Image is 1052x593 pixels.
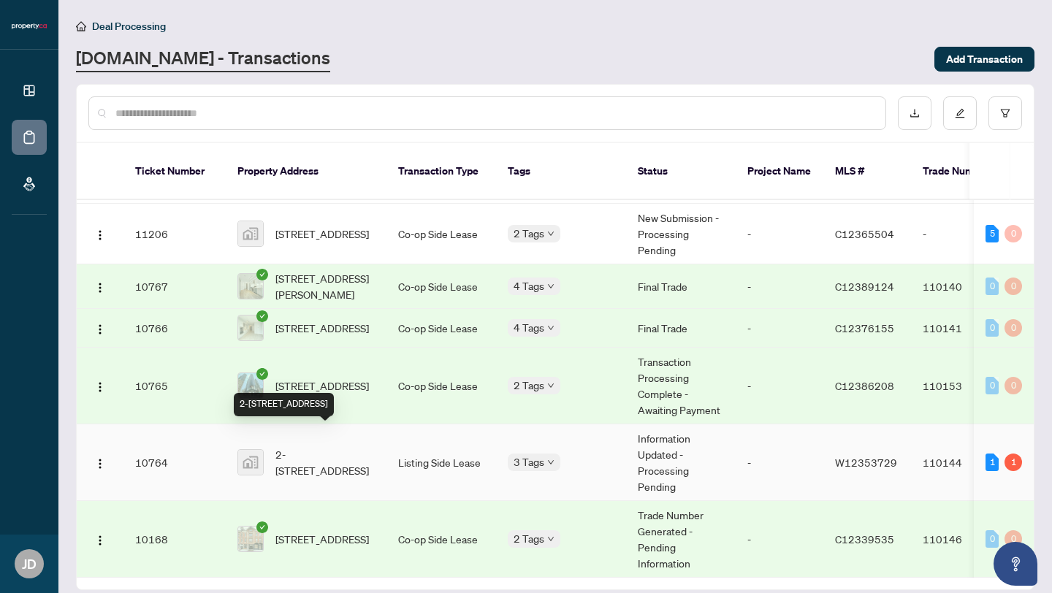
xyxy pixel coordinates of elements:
[514,454,544,470] span: 3 Tags
[88,374,112,397] button: Logo
[496,143,626,200] th: Tags
[1005,319,1022,337] div: 0
[547,283,554,290] span: down
[386,348,496,424] td: Co-op Side Lease
[275,270,375,302] span: [STREET_ADDRESS][PERSON_NAME]
[123,424,226,501] td: 10764
[123,348,226,424] td: 10765
[238,274,263,299] img: thumbnail-img
[943,96,977,130] button: edit
[256,310,268,322] span: check-circle
[988,96,1022,130] button: filter
[94,324,106,335] img: Logo
[626,143,736,200] th: Status
[94,535,106,546] img: Logo
[386,424,496,501] td: Listing Side Lease
[238,221,263,246] img: thumbnail-img
[910,108,920,118] span: download
[911,264,1013,309] td: 110140
[986,225,999,242] div: 5
[22,554,37,574] span: JD
[1000,108,1010,118] span: filter
[955,108,965,118] span: edit
[736,309,823,348] td: -
[123,501,226,578] td: 10168
[835,379,894,392] span: C12386208
[986,278,999,295] div: 0
[626,264,736,309] td: Final Trade
[823,143,911,200] th: MLS #
[835,227,894,240] span: C12365504
[275,320,369,336] span: [STREET_ADDRESS]
[835,456,897,469] span: W12353729
[911,348,1013,424] td: 110153
[88,222,112,245] button: Logo
[547,230,554,237] span: down
[76,21,86,31] span: home
[1005,278,1022,295] div: 0
[226,143,386,200] th: Property Address
[234,393,334,416] div: 2-[STREET_ADDRESS]
[626,348,736,424] td: Transaction Processing Complete - Awaiting Payment
[88,451,112,474] button: Logo
[986,454,999,471] div: 1
[76,46,330,72] a: [DOMAIN_NAME] - Transactions
[911,143,1013,200] th: Trade Number
[514,225,544,242] span: 2 Tags
[514,530,544,547] span: 2 Tags
[911,309,1013,348] td: 110141
[934,47,1034,72] button: Add Transaction
[946,47,1023,71] span: Add Transaction
[275,531,369,547] span: [STREET_ADDRESS]
[238,527,263,551] img: thumbnail-img
[1005,454,1022,471] div: 1
[256,368,268,380] span: check-circle
[94,229,106,241] img: Logo
[386,143,496,200] th: Transaction Type
[123,143,226,200] th: Ticket Number
[238,315,263,340] img: thumbnail-img
[92,20,166,33] span: Deal Processing
[514,377,544,394] span: 2 Tags
[514,319,544,336] span: 4 Tags
[736,424,823,501] td: -
[626,204,736,264] td: New Submission - Processing Pending
[386,264,496,309] td: Co-op Side Lease
[547,382,554,389] span: down
[88,275,112,298] button: Logo
[547,535,554,543] span: down
[1005,377,1022,394] div: 0
[514,278,544,294] span: 4 Tags
[626,309,736,348] td: Final Trade
[911,204,1013,264] td: -
[547,324,554,332] span: down
[386,309,496,348] td: Co-op Side Lease
[736,501,823,578] td: -
[835,321,894,334] span: C12376155
[94,381,106,393] img: Logo
[123,204,226,264] td: 11206
[835,532,894,546] span: C12339535
[986,319,999,337] div: 0
[275,446,375,478] span: 2-[STREET_ADDRESS]
[911,501,1013,578] td: 110146
[386,204,496,264] td: Co-op Side Lease
[986,377,999,394] div: 0
[736,348,823,424] td: -
[123,264,226,309] td: 10767
[911,424,1013,501] td: 110144
[256,269,268,280] span: check-circle
[626,501,736,578] td: Trade Number Generated - Pending Information
[547,459,554,466] span: down
[94,282,106,294] img: Logo
[626,424,736,501] td: Information Updated - Processing Pending
[238,450,263,475] img: thumbnail-img
[123,309,226,348] td: 10766
[386,501,496,578] td: Co-op Side Lease
[88,316,112,340] button: Logo
[736,264,823,309] td: -
[986,530,999,548] div: 0
[275,378,369,394] span: [STREET_ADDRESS]
[94,458,106,470] img: Logo
[256,521,268,533] span: check-circle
